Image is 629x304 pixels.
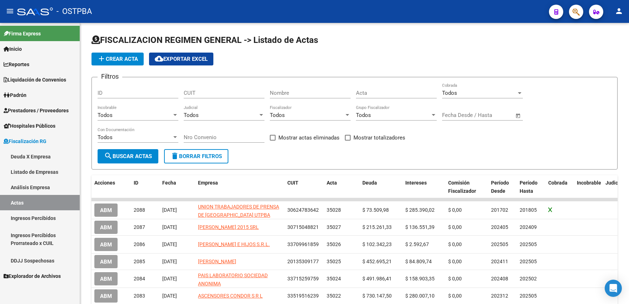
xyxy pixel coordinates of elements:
[287,180,298,186] span: CUIT
[448,259,462,264] span: $ 0,00
[159,175,195,199] datatable-header-cell: Fecha
[134,276,145,281] span: 2084
[94,238,118,251] button: ABM
[327,207,341,213] span: 35028
[520,276,537,281] span: 202502
[287,241,319,247] span: 33709961859
[327,293,341,299] span: 35022
[605,280,622,297] div: Open Intercom Messenger
[100,207,112,214] span: ABM
[448,276,462,281] span: $ 0,00
[287,224,319,230] span: 30715048821
[287,259,319,264] span: 20135309177
[514,112,522,120] button: Open calendar
[98,72,122,82] h3: Filtros
[287,207,319,213] span: 30624783642
[97,56,138,62] span: Crear Acta
[362,241,392,247] span: $ 102.342,23
[405,276,435,281] span: $ 158.903,35
[91,175,131,199] datatable-header-cell: Acciones
[362,293,392,299] span: $ 730.147,50
[91,35,318,45] span: FISCALIZACION REGIMEN GENERAL -> Listado de Actas
[4,107,69,114] span: Prestadores / Proveedores
[4,122,55,130] span: Hospitales Públicos
[94,289,118,303] button: ABM
[198,273,268,286] span: PAIS LABORATORIO SOCIEDAD ANONIMA
[98,134,113,141] span: Todos
[491,180,509,194] span: Período Desde
[327,180,337,186] span: Acta
[94,204,118,217] button: ABM
[405,207,435,213] span: $ 285.390,02
[324,175,360,199] datatable-header-cell: Acta
[402,175,445,199] datatable-header-cell: Intereses
[577,180,601,186] span: Incobrable
[448,293,462,299] span: $ 0,00
[517,175,545,199] datatable-header-cell: Período Hasta
[4,76,66,84] span: Liquidación de Convenios
[162,241,177,247] span: [DATE]
[442,112,471,118] input: Fecha inicio
[520,224,537,230] span: 202409
[149,53,213,65] button: Exportar EXCEL
[134,180,138,186] span: ID
[362,259,392,264] span: $ 452.695,21
[405,293,435,299] span: $ 280.007,10
[405,180,427,186] span: Intereses
[405,224,435,230] span: $ 136.551,39
[98,149,158,163] button: Buscar Actas
[4,91,26,99] span: Padrón
[520,180,538,194] span: Período Hasta
[134,207,145,213] span: 2088
[162,180,176,186] span: Fecha
[162,276,177,281] span: [DATE]
[605,180,624,186] span: Judicial
[198,259,236,264] span: [PERSON_NAME]
[574,175,603,199] datatable-header-cell: Incobrable
[98,112,113,118] span: Todos
[131,175,159,199] datatable-header-cell: ID
[94,255,118,268] button: ABM
[100,276,112,282] span: ABM
[4,137,46,145] span: Fiscalización RG
[491,224,508,230] span: 202405
[6,7,14,15] mat-icon: menu
[360,175,402,199] datatable-header-cell: Deuda
[405,241,429,247] span: $ 2.592,67
[327,224,341,230] span: 35027
[362,207,389,213] span: $ 73.509,98
[448,207,462,213] span: $ 0,00
[195,175,284,199] datatable-header-cell: Empresa
[164,149,228,163] button: Borrar Filtros
[162,207,177,213] span: [DATE]
[284,175,324,199] datatable-header-cell: CUIT
[362,276,392,281] span: $ 491.986,41
[287,293,319,299] span: 33519516239
[477,112,512,118] input: Fecha fin
[134,259,145,264] span: 2085
[362,180,377,186] span: Deuda
[405,259,432,264] span: $ 84.809,74
[491,293,508,299] span: 202312
[520,259,537,264] span: 202505
[278,133,340,142] span: Mostrar actas eliminadas
[198,241,270,247] span: [PERSON_NAME] E HIJOS S.R.L.
[155,54,163,63] mat-icon: cloud_download
[100,224,112,231] span: ABM
[491,276,508,281] span: 202408
[356,112,371,118] span: Todos
[162,259,177,264] span: [DATE]
[198,180,218,186] span: Empresa
[445,175,488,199] datatable-header-cell: Comisión Fiscalizador
[100,293,112,299] span: ABM
[548,180,568,186] span: Cobrada
[94,180,115,186] span: Acciones
[270,112,285,118] span: Todos
[94,221,118,234] button: ABM
[56,4,92,19] span: - OSTPBA
[488,175,517,199] datatable-header-cell: Período Desde
[491,259,508,264] span: 202411
[362,224,392,230] span: $ 215.261,33
[353,133,405,142] span: Mostrar totalizadores
[100,241,112,248] span: ABM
